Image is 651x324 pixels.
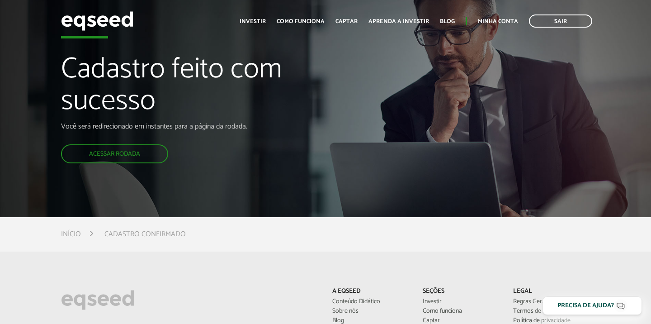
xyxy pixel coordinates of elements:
[513,318,590,324] a: Política de privacidade
[335,19,358,24] a: Captar
[440,19,455,24] a: Blog
[240,19,266,24] a: Investir
[332,318,409,324] a: Blog
[423,318,500,324] a: Captar
[332,288,409,295] p: A EqSeed
[513,308,590,314] a: Termos de Serviço
[332,299,409,305] a: Conteúdo Didático
[277,19,325,24] a: Como funciona
[61,9,133,33] img: EqSeed
[423,299,500,305] a: Investir
[513,299,590,305] a: Regras Gerais
[61,122,373,131] p: Você será redirecionado em instantes para a página da rodada.
[529,14,592,28] a: Sair
[478,19,518,24] a: Minha conta
[104,228,186,240] li: Cadastro confirmado
[61,144,168,163] a: Acessar rodada
[423,288,500,295] p: Seções
[368,19,429,24] a: Aprenda a investir
[61,231,81,238] a: Início
[61,288,134,312] img: EqSeed Logo
[61,54,373,122] h1: Cadastro feito com sucesso
[332,308,409,314] a: Sobre nós
[423,308,500,314] a: Como funciona
[513,288,590,295] p: Legal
